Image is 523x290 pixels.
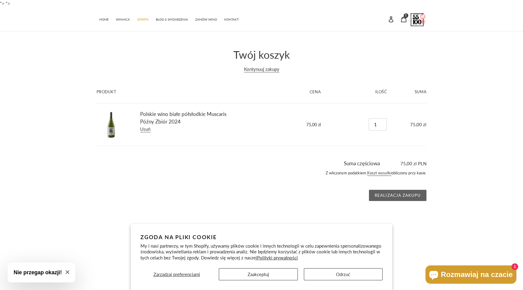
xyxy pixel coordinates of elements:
span: 1 [405,14,407,17]
button: Zaakceptuj [219,268,298,280]
a: Kontynuuj zakupy [244,66,279,72]
div: Z wliczonym podatkiem. obliczony przy kasie. [97,167,426,182]
h1: Twój koszyk [97,48,426,61]
a: KONTAKT [221,15,242,23]
a: OFERTA [134,15,152,23]
th: Produkt [97,81,245,103]
a: HOME [96,15,112,23]
th: Suma [393,81,426,103]
span: KONTAKT [224,18,239,21]
a: ZAMÓW WINO [192,15,220,23]
button: Zarządzaj preferencjami [140,268,213,280]
a: BLOG & WYDARZENIA [153,15,191,23]
a: Polskie wino białe półsłodkie Muscaris Późny Zbiór 2024 [140,111,226,125]
span: HOME [99,18,109,21]
span: Suma częściowa [344,160,380,166]
span: 75,00 zl [410,122,426,127]
span: 75,00 zl PLN [381,160,426,167]
span: OFERTA [137,18,149,21]
a: 1 [397,12,410,25]
button: Odrzuć [304,268,383,280]
a: Polityki prywatności [257,255,298,260]
span: ZAMÓW WINO [195,18,217,21]
input: Realizacja zakupu [369,190,426,201]
dd: 75,00 zl [252,121,321,128]
th: Ilość [327,81,393,103]
a: Koszt wysyłki [367,170,391,176]
p: My i nasi partnerzy, w tym Shopify, używamy plików cookie i innych technologii w celu zapewnienia... [140,243,383,261]
a: WINNICA [113,15,133,23]
a: Usuń Polskie wino białe półsłodkie Muscaris Późny Zbiór 2024 [140,126,150,132]
th: Cena [245,81,328,103]
h2: Zgoda na pliki cookie [140,234,383,240]
span: WINNICA [116,18,130,21]
span: Zarządzaj preferencjami [153,272,200,277]
inbox-online-store-chat: Czat w sklepie online Shopify [424,265,518,285]
span: BLOG & WYDARZENIA [156,18,188,21]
